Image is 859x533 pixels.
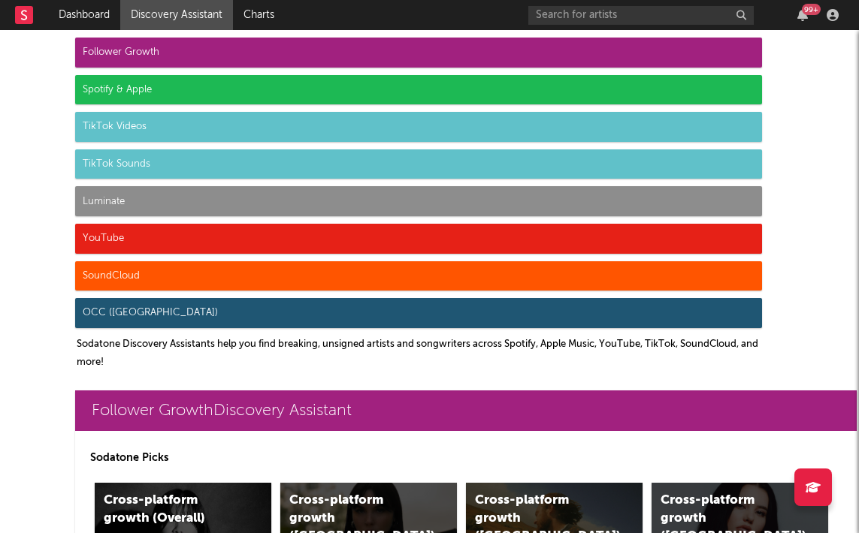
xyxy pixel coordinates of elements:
div: TikTok Videos [75,112,762,142]
div: Cross-platform growth (Overall) [104,492,231,528]
div: Spotify & Apple [75,75,762,105]
div: YouTube [75,224,762,254]
p: Sodatone Discovery Assistants help you find breaking, unsigned artists and songwriters across Spo... [77,336,762,372]
div: TikTok Sounds [75,149,762,179]
p: Sodatone Picks [90,449,842,467]
a: Follower GrowthDiscovery Assistant [75,390,857,431]
div: Follower Growth [75,38,762,68]
div: SoundCloud [75,261,762,291]
button: 99+ [797,9,808,21]
div: OCC ([GEOGRAPHIC_DATA]) [75,298,762,328]
div: Luminate [75,186,762,216]
div: 99 + [802,4,821,15]
input: Search for artists [528,6,754,25]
